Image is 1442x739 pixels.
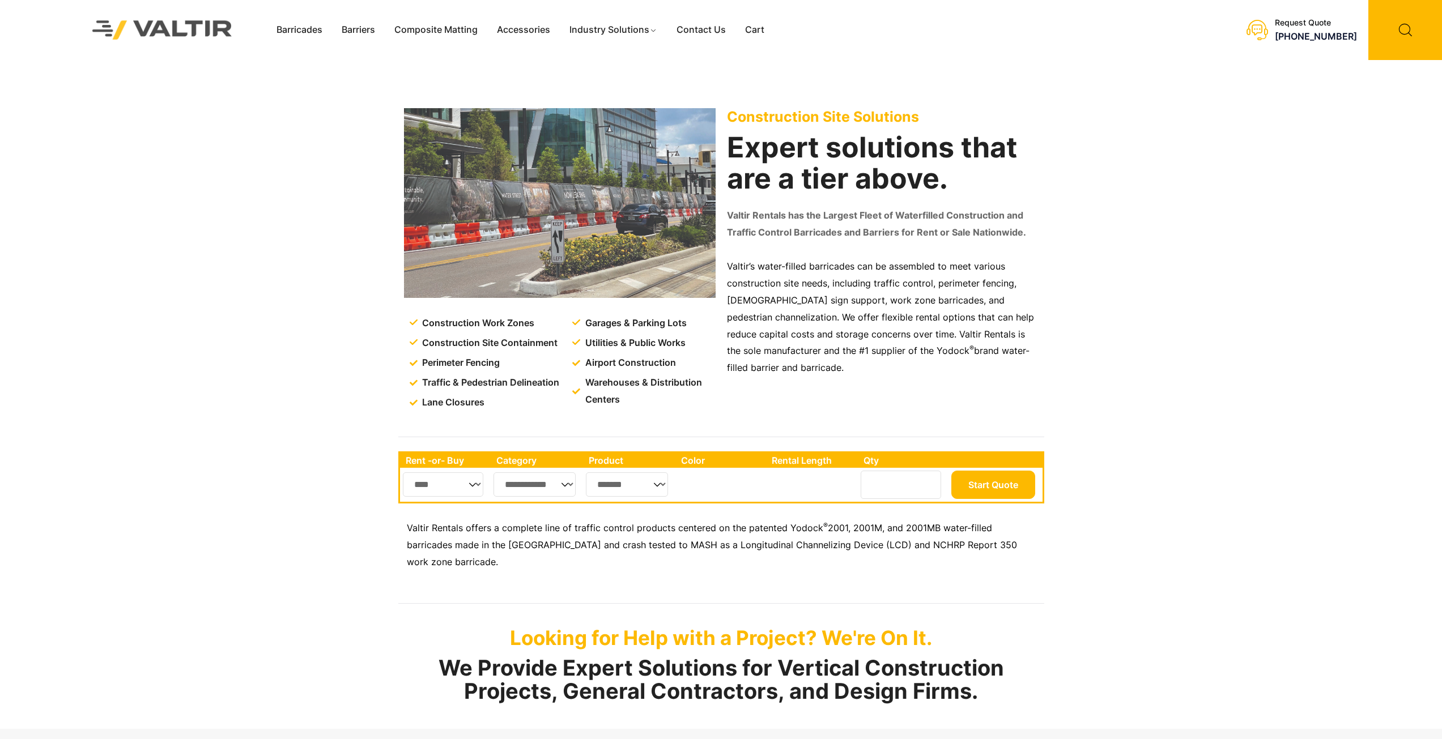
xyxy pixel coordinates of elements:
[407,522,823,533] span: Valtir Rentals offers a complete line of traffic control products centered on the patented Yodock
[727,132,1039,194] h2: Expert solutions that are a tier above.
[583,453,675,468] th: Product
[969,344,974,352] sup: ®
[766,453,858,468] th: Rental Length
[727,258,1039,377] p: Valtir’s water-filled barricades can be assembled to meet various construction site needs, includ...
[727,108,1039,125] p: Construction Site Solutions
[582,374,718,408] span: Warehouses & Distribution Centers
[419,374,559,391] span: Traffic & Pedestrian Delineation
[951,471,1035,499] button: Start Quote
[332,22,385,39] a: Barriers
[582,354,676,371] span: Airport Construction
[385,22,487,39] a: Composite Matting
[823,521,828,529] sup: ®
[1275,18,1357,28] div: Request Quote
[419,335,558,352] span: Construction Site Containment
[398,656,1044,704] h2: We Provide Expert Solutions for Vertical Construction Projects, General Contractors, and Design F...
[400,453,491,468] th: Rent -or- Buy
[491,453,584,468] th: Category
[398,626,1044,650] p: Looking for Help with a Project? We're On It.
[675,453,767,468] th: Color
[582,335,686,352] span: Utilities & Public Works
[419,315,534,332] span: Construction Work Zones
[419,394,484,411] span: Lane Closures
[727,207,1039,241] p: Valtir Rentals has the Largest Fleet of Waterfilled Construction and Traffic Control Barricades a...
[735,22,774,39] a: Cart
[407,522,1017,567] span: 2001, 2001M, and 2001MB water-filled barricades made in the [GEOGRAPHIC_DATA] and crash tested to...
[267,22,332,39] a: Barricades
[667,22,735,39] a: Contact Us
[1275,31,1357,42] a: [PHONE_NUMBER]
[419,354,500,371] span: Perimeter Fencing
[858,453,948,468] th: Qty
[582,315,687,332] span: Garages & Parking Lots
[560,22,667,39] a: Industry Solutions
[487,22,560,39] a: Accessories
[78,6,247,54] img: Valtir Rentals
